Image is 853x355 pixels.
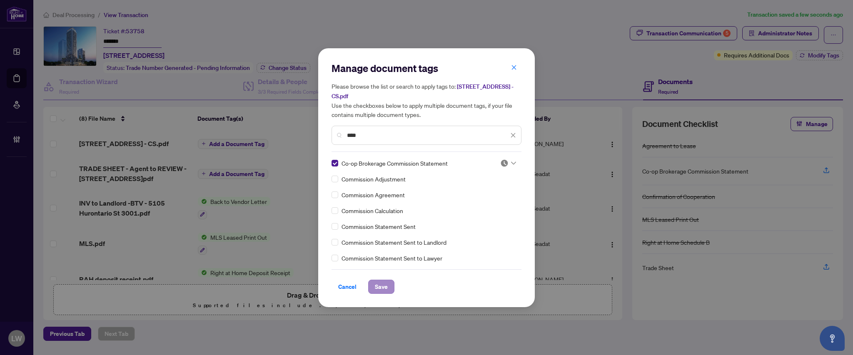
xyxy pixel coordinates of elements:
[368,280,394,294] button: Save
[332,62,521,75] h2: Manage document tags
[338,280,357,293] span: Cancel
[500,159,516,167] span: Pending Review
[332,82,521,119] h5: Please browse the list or search to apply tags to: Use the checkboxes below to apply multiple doc...
[500,159,509,167] img: status
[511,65,517,70] span: close
[820,326,845,351] button: Open asap
[342,174,406,184] span: Commission Adjustment
[342,253,442,263] span: Commission Statement Sent to Lawyer
[342,206,403,215] span: Commission Calculation
[332,83,514,100] span: [STREET_ADDRESS] - CS.pdf
[342,238,446,247] span: Commission Statement Sent to Landlord
[375,280,388,293] span: Save
[510,132,516,138] span: close
[342,190,405,199] span: Commission Agreement
[342,222,416,231] span: Commission Statement Sent
[332,280,363,294] button: Cancel
[342,159,448,168] span: Co-op Brokerage Commission Statement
